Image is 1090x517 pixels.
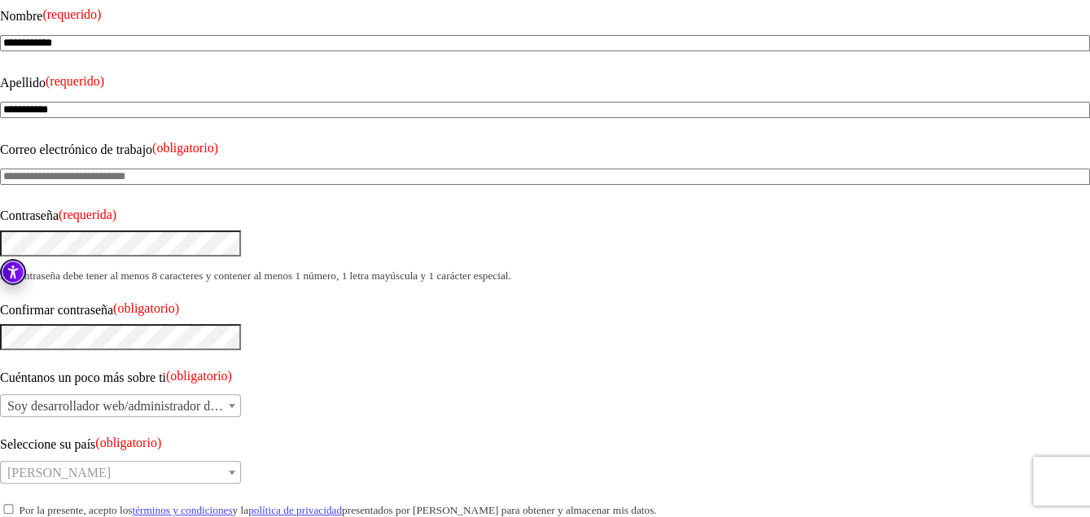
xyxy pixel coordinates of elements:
font: y la [233,504,249,516]
font: Por la presente, acepto los [20,504,133,516]
font: (requerido) [46,74,104,88]
input: Por la presente, acepto lostérminos y condicionesy lapolítica de privacidadpresentados por [PERSO... [3,504,14,515]
font: (obligatorio) [113,301,179,315]
font: (requerido) [42,7,101,21]
font: (requerida) [59,208,116,221]
font: presentados por [PERSON_NAME] para obtener y almacenar mis datos. [342,504,656,516]
font: (obligatorio) [152,141,218,155]
font: [PERSON_NAME] [7,466,111,480]
span: Soy desarrollador web/administrador de sitios [1,395,240,418]
font: (obligatorio) [95,436,161,449]
a: política de privacidad [248,504,342,516]
font: Soy desarrollador web/administrador de sitios [7,399,247,413]
font: (obligatorio) [166,369,232,383]
a: términos y condiciones [132,504,232,516]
